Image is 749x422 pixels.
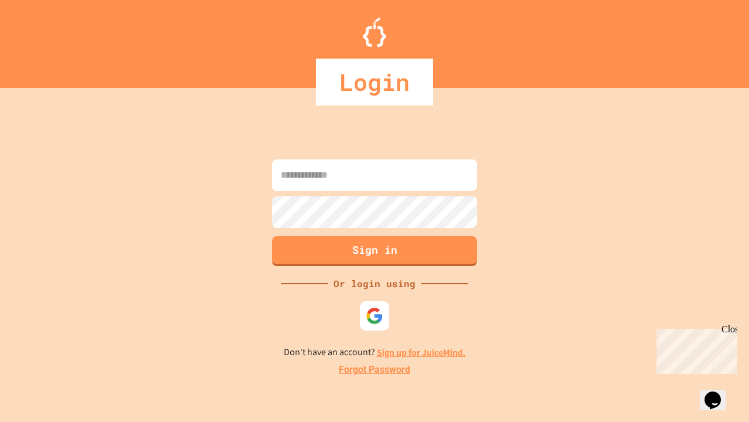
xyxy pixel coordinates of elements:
div: Or login using [328,277,421,291]
a: Forgot Password [339,363,410,377]
a: Sign up for JuiceMind. [377,346,466,359]
img: google-icon.svg [366,307,383,325]
p: Don't have an account? [284,345,466,360]
iframe: chat widget [700,375,737,410]
iframe: chat widget [652,324,737,374]
div: Login [316,59,433,105]
img: Logo.svg [363,18,386,47]
div: Chat with us now!Close [5,5,81,74]
button: Sign in [272,236,477,266]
